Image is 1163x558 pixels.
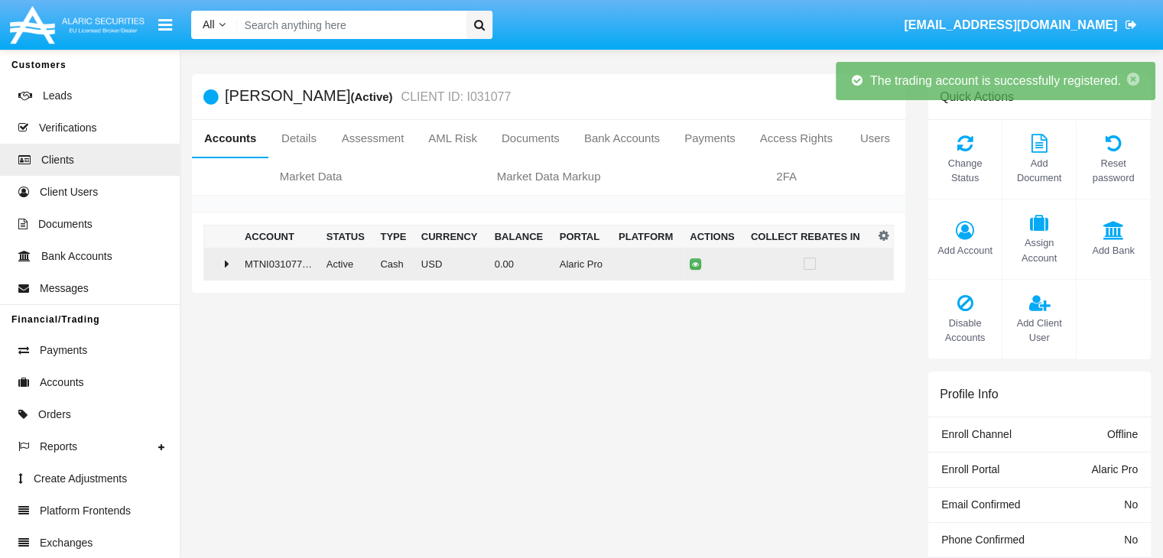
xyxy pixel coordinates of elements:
[1124,498,1138,511] span: No
[1084,156,1142,185] span: Reset password
[40,503,131,519] span: Platform Frontends
[941,534,1025,546] span: Phone Confirmed
[40,535,93,551] span: Exchanges
[489,120,572,157] a: Documents
[416,120,489,157] a: AML Risk
[489,225,554,248] th: Balance
[268,120,329,157] a: Details
[489,248,554,281] td: 0.00
[1010,156,1068,185] span: Add Document
[398,91,512,103] small: CLIENT ID: I031077
[40,342,87,358] span: Payments
[225,88,511,105] h5: [PERSON_NAME]
[1107,428,1138,440] span: Offline
[684,225,745,248] th: Actions
[239,225,320,248] th: Account
[554,248,612,281] td: Alaric Pro
[374,225,414,248] th: Type
[320,248,375,281] td: Active
[40,375,84,391] span: Accounts
[870,74,1121,87] span: The trading account is successfully registered.
[1010,316,1068,345] span: Add Client User
[936,156,994,185] span: Change Status
[668,158,905,195] a: 2FA
[192,120,268,157] a: Accounts
[415,225,489,248] th: Currency
[936,243,994,258] span: Add Account
[320,225,375,248] th: Status
[936,316,994,345] span: Disable Accounts
[1124,534,1138,546] span: No
[350,88,397,105] div: (Active)
[940,387,998,401] h6: Profile Info
[941,463,999,475] span: Enroll Portal
[572,120,672,157] a: Bank Accounts
[897,4,1144,47] a: [EMAIL_ADDRESS][DOMAIN_NAME]
[330,120,417,157] a: Assessment
[904,18,1117,31] span: [EMAIL_ADDRESS][DOMAIN_NAME]
[38,216,93,232] span: Documents
[191,17,237,33] a: All
[41,248,112,264] span: Bank Accounts
[34,471,127,487] span: Create Adjustments
[1084,243,1142,258] span: Add Bank
[748,120,845,157] a: Access Rights
[40,281,89,297] span: Messages
[203,18,215,31] span: All
[43,88,72,104] span: Leads
[554,225,612,248] th: Portal
[430,158,668,195] a: Market Data Markup
[1010,235,1068,264] span: Assign Account
[374,248,414,281] td: Cash
[38,407,71,423] span: Orders
[745,225,875,248] th: Collect Rebates In
[40,439,77,455] span: Reports
[1091,463,1138,475] span: Alaric Pro
[941,498,1020,511] span: Email Confirmed
[8,2,147,47] img: Logo image
[237,11,461,39] input: Search
[239,248,320,281] td: MTNI031077AC1
[612,225,684,248] th: Platform
[845,120,905,157] a: Users
[39,120,96,136] span: Verifications
[40,184,98,200] span: Client Users
[192,158,430,195] a: Market Data
[41,152,74,168] span: Clients
[941,428,1012,440] span: Enroll Channel
[415,248,489,281] td: USD
[672,120,748,157] a: Payments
